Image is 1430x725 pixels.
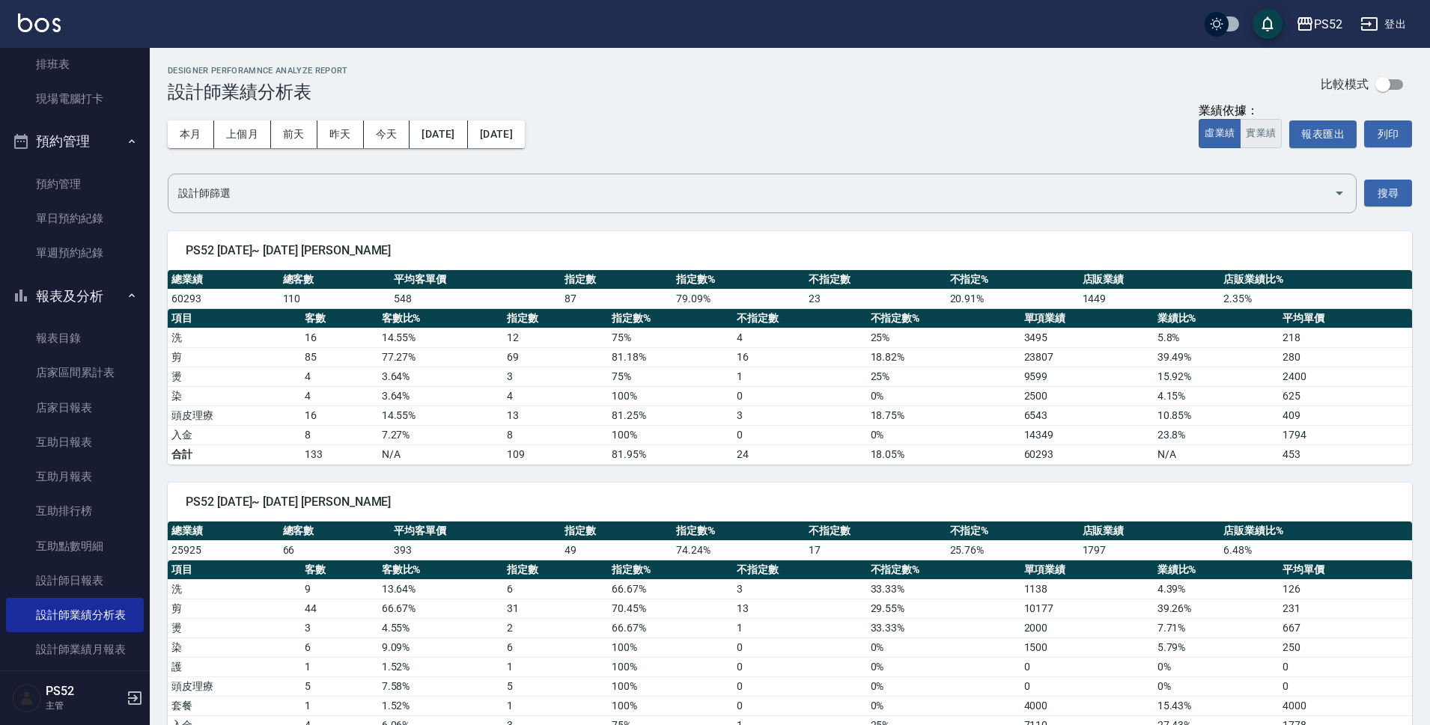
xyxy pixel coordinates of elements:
[1020,425,1154,444] td: 14349
[1290,9,1348,40] button: PS52
[1154,676,1279,696] td: 0 %
[1154,444,1279,464] td: N/A
[867,579,1020,599] td: 33.33 %
[1321,76,1369,92] p: 比較模式
[6,529,144,563] a: 互助點數明細
[6,321,144,355] a: 報表目錄
[1020,579,1154,599] td: 1138
[468,120,525,148] button: [DATE]
[1279,657,1412,676] td: 0
[503,696,608,715] td: 1
[301,676,378,696] td: 5
[608,560,733,580] th: 指定數%
[561,540,672,560] td: 49
[168,406,301,425] td: 頭皮理療
[378,599,503,618] td: 66.67 %
[1279,347,1412,367] td: 280
[168,540,279,560] td: 25925
[390,289,561,308] td: 548
[503,444,608,464] td: 109
[946,289,1079,308] td: 20.91 %
[168,270,1412,309] table: a dense table
[301,657,378,676] td: 1
[168,618,301,637] td: 燙
[6,122,144,161] button: 預約管理
[168,386,301,406] td: 染
[1279,676,1412,696] td: 0
[608,386,733,406] td: 100 %
[561,289,672,308] td: 87
[410,120,467,148] button: [DATE]
[301,367,378,386] td: 4
[946,270,1079,290] th: 不指定%
[867,599,1020,618] td: 29.55 %
[6,391,144,425] a: 店家日報表
[1154,406,1279,425] td: 10.85 %
[733,560,866,580] th: 不指定數
[279,289,391,308] td: 110
[168,289,279,308] td: 60293
[1154,328,1279,347] td: 5.8 %
[608,309,733,328] th: 指定數%
[1154,637,1279,657] td: 5.79 %
[378,560,503,580] th: 客數比%
[168,444,301,464] td: 合計
[1020,367,1154,386] td: 9599
[503,386,608,406] td: 4
[301,637,378,657] td: 6
[1020,676,1154,696] td: 0
[1020,406,1154,425] td: 6543
[1154,657,1279,676] td: 0 %
[168,66,348,76] h2: Designer Perforamnce Analyze Report
[1253,9,1283,39] button: save
[503,657,608,676] td: 1
[867,657,1020,676] td: 0 %
[390,521,561,541] th: 平均客單價
[867,637,1020,657] td: 0 %
[378,676,503,696] td: 7.58 %
[867,347,1020,367] td: 18.82 %
[1020,637,1154,657] td: 1500
[608,696,733,715] td: 100 %
[1279,579,1412,599] td: 126
[805,540,946,560] td: 17
[1364,120,1412,147] button: 列印
[18,13,61,32] img: Logo
[503,406,608,425] td: 13
[1279,560,1412,580] th: 平均單價
[1279,599,1412,618] td: 231
[1020,560,1154,580] th: 單項業績
[301,444,378,464] td: 133
[733,618,866,637] td: 1
[6,236,144,270] a: 單週預約紀錄
[867,696,1020,715] td: 0 %
[301,560,378,580] th: 客數
[946,521,1079,541] th: 不指定%
[1079,540,1220,560] td: 1797
[378,657,503,676] td: 1.52 %
[1199,119,1241,148] button: 虛業績
[1079,521,1220,541] th: 店販業績
[6,667,144,702] a: 設計師排行榜
[186,243,1394,258] span: PS52 [DATE]~ [DATE] [PERSON_NAME]
[1020,599,1154,618] td: 10177
[608,579,733,599] td: 66.67 %
[378,696,503,715] td: 1.52 %
[6,632,144,667] a: 設計師業績月報表
[301,618,378,637] td: 3
[672,270,805,290] th: 指定數%
[12,683,42,713] img: Person
[733,406,866,425] td: 3
[733,579,866,599] td: 3
[6,425,144,459] a: 互助日報表
[503,425,608,444] td: 8
[6,598,144,632] a: 設計師業績分析表
[301,386,378,406] td: 4
[1154,599,1279,618] td: 39.26 %
[1199,103,1282,119] div: 業績依據：
[301,696,378,715] td: 1
[1279,367,1412,386] td: 2400
[378,347,503,367] td: 77.27 %
[1220,289,1412,308] td: 2.35 %
[214,120,271,148] button: 上個月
